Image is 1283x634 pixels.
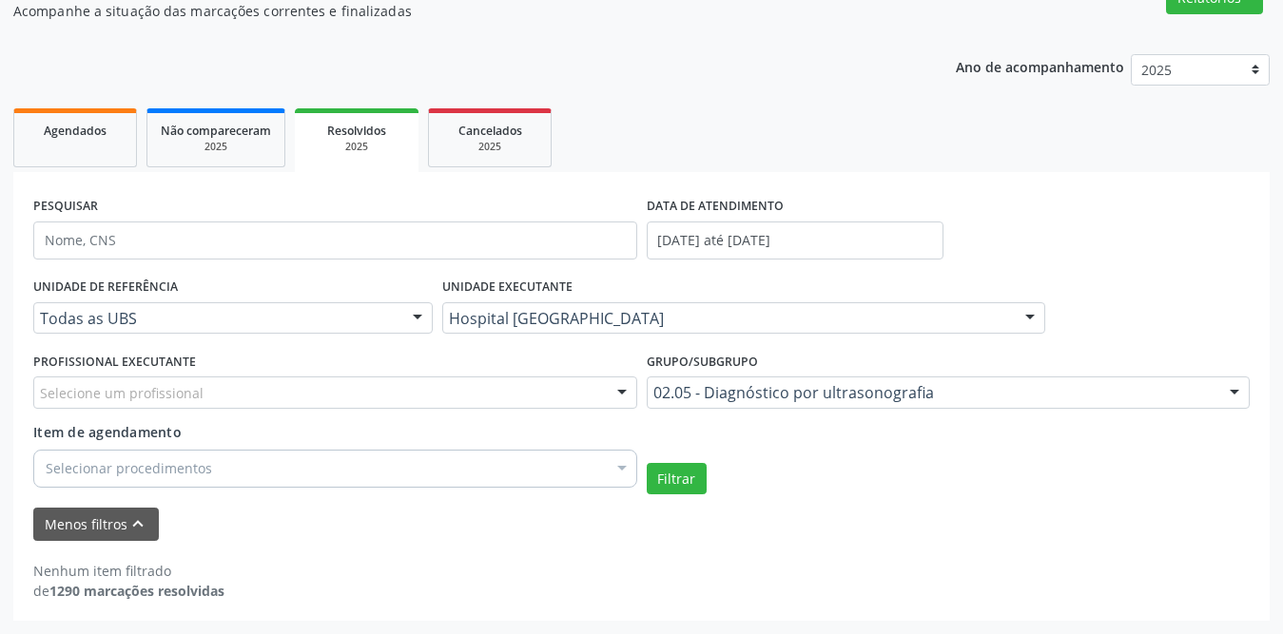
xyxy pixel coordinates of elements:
button: Menos filtroskeyboard_arrow_up [33,508,159,541]
button: Filtrar [647,463,707,495]
p: Ano de acompanhamento [956,54,1124,78]
span: Selecione um profissional [40,383,204,403]
i: keyboard_arrow_up [127,513,148,534]
label: UNIDADE EXECUTANTE [442,273,573,302]
strong: 1290 marcações resolvidas [49,582,224,600]
span: Agendados [44,123,107,139]
label: DATA DE ATENDIMENTO [647,192,784,221]
span: Item de agendamento [33,423,182,441]
input: Selecione um intervalo [647,221,943,259]
div: 2025 [442,140,537,154]
label: Grupo/Subgrupo [647,347,758,376]
span: Não compareceram [161,123,271,139]
p: Acompanhe a situação das marcações correntes e finalizadas [13,1,893,21]
span: Todas as UBS [40,309,394,328]
span: Resolvidos [327,123,386,139]
input: Nome, CNS [33,221,637,259]
div: Nenhum item filtrado [33,561,224,581]
label: PROFISSIONAL EXECUTANTE [33,347,196,376]
label: UNIDADE DE REFERÊNCIA [33,273,178,302]
span: Cancelados [458,123,522,139]
span: Selecionar procedimentos [46,458,212,478]
label: PESQUISAR [33,192,98,221]
span: 02.05 - Diagnóstico por ultrasonografia [653,383,1212,402]
div: de [33,581,224,601]
div: 2025 [161,140,271,154]
div: 2025 [308,140,405,154]
span: Hospital [GEOGRAPHIC_DATA] [449,309,1007,328]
